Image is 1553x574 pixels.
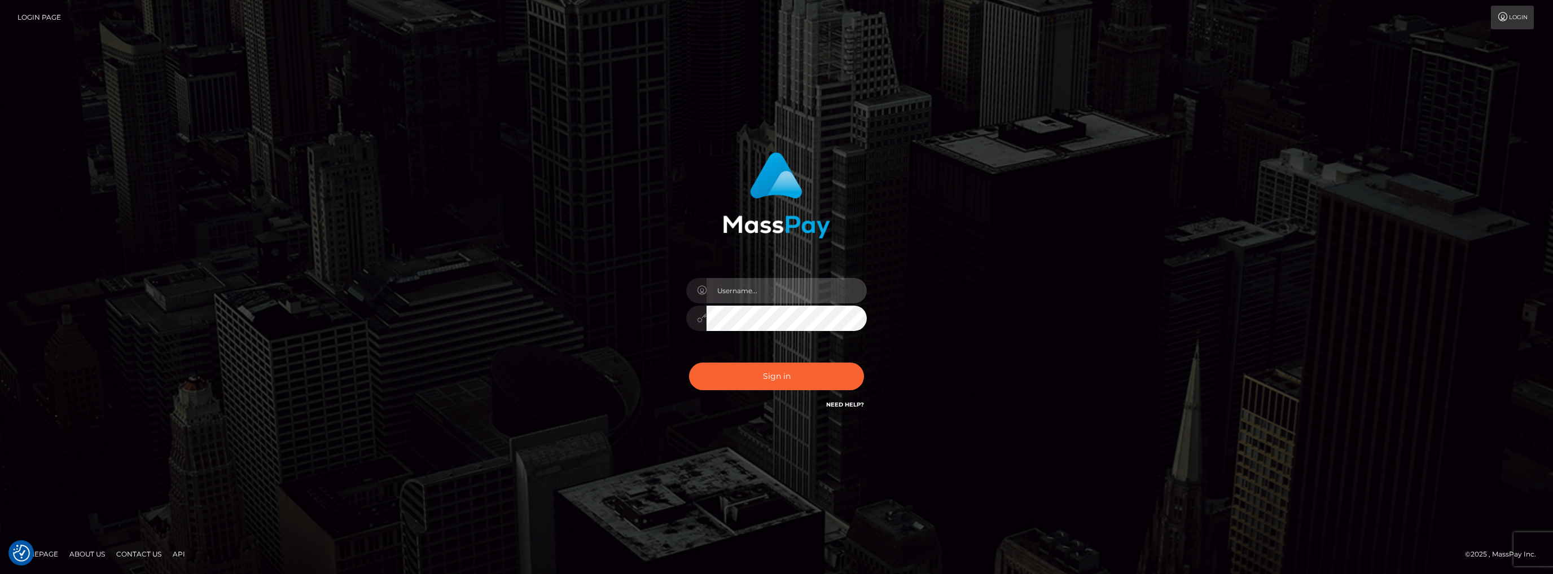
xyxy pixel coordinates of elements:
a: Homepage [12,545,63,563]
button: Consent Preferences [13,545,30,562]
a: Contact Us [112,545,166,563]
div: © 2025 , MassPay Inc. [1465,548,1545,560]
img: Revisit consent button [13,545,30,562]
input: Username... [707,278,867,303]
a: About Us [65,545,109,563]
img: MassPay Login [723,152,830,239]
a: Need Help? [826,401,864,408]
a: Login [1491,6,1534,29]
button: Sign in [689,363,864,390]
a: API [168,545,190,563]
a: Login Page [17,6,61,29]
